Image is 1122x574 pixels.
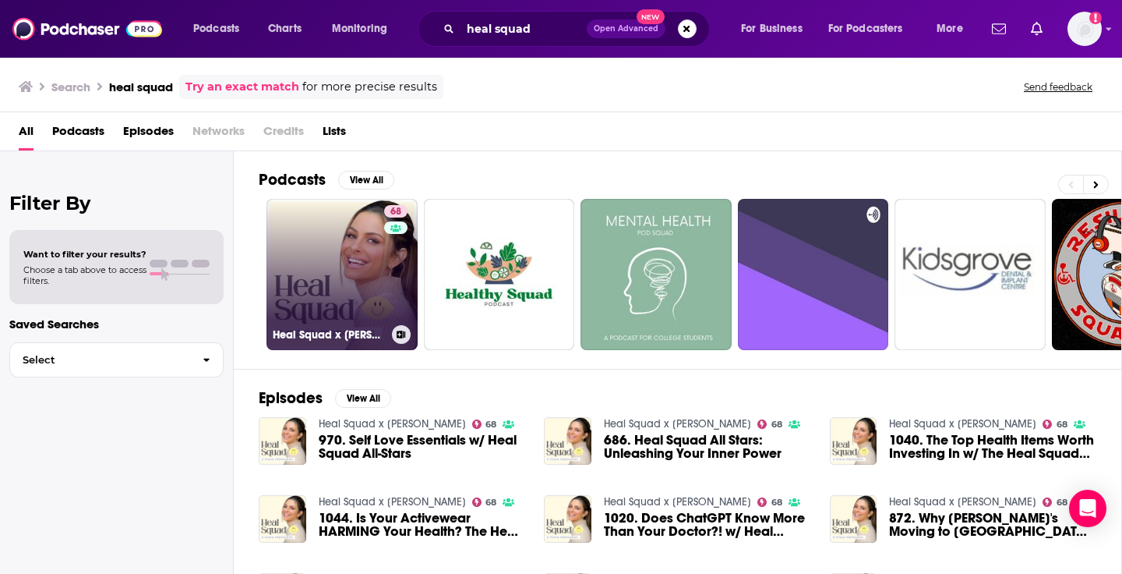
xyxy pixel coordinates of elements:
[544,417,591,465] img: 686. Heal Squad All Stars: Unleashing Your Inner Power
[757,498,782,507] a: 68
[472,420,497,429] a: 68
[604,417,751,430] a: Heal Squad x Maria Menounos
[937,18,963,40] span: More
[12,14,162,44] img: Podchaser - Follow, Share and Rate Podcasts
[432,11,725,47] div: Search podcasts, credits, & more...
[9,317,224,331] p: Saved Searches
[637,9,665,24] span: New
[182,16,259,41] button: open menu
[828,18,903,40] span: For Podcasters
[926,16,983,41] button: open menu
[889,417,1036,430] a: Heal Squad x Maria Menounos
[185,78,299,96] a: Try an exact match
[1089,12,1102,24] svg: Add a profile image
[109,80,173,94] h3: heal squad
[273,328,386,342] h3: Heal Squad x [PERSON_NAME]
[604,495,751,508] a: Heal Squad x Maria Menounos
[302,78,437,96] span: for more precise results
[192,119,245,151] span: Networks
[52,119,104,151] a: Podcasts
[384,205,408,218] a: 68
[9,192,224,214] h2: Filter By
[472,498,497,507] a: 68
[19,119,34,151] a: All
[485,421,496,428] span: 68
[338,171,394,190] button: View All
[259,388,391,408] a: EpisodesView All
[889,434,1096,460] a: 1040. The Top Health Items Worth Investing In w/ The Heal Squad Roundtable
[889,512,1096,538] span: 872. Why [PERSON_NAME]'s Moving to [GEOGRAPHIC_DATA] w/ [PERSON_NAME]
[604,512,811,538] a: 1020. Does ChatGPT Know More Than Your Doctor?! w/ Heal Squad Roundtable
[1067,12,1102,46] span: Logged in as nicole.koremenos
[830,495,877,543] img: 872. Why Maria's Moving to Heal Squad Island w/ Kelsey Meyer
[1019,80,1097,94] button: Send feedback
[193,18,239,40] span: Podcasts
[323,119,346,151] a: Lists
[757,420,782,429] a: 68
[259,495,306,543] img: 1044. Is Your Activewear HARMING Your Health? The Heal Squad Roundtable Weighs In!
[1043,420,1067,429] a: 68
[259,417,306,465] img: 970. Self Love Essentials w/ Heal Squad All-Stars
[889,512,1096,538] a: 872. Why Maria's Moving to Heal Squad Island w/ Kelsey Meyer
[741,18,803,40] span: For Business
[986,16,1012,42] a: Show notifications dropdown
[259,388,323,408] h2: Episodes
[263,119,304,151] span: Credits
[319,434,526,460] a: 970. Self Love Essentials w/ Heal Squad All-Stars
[1067,12,1102,46] img: User Profile
[1069,490,1106,527] div: Open Intercom Messenger
[258,16,311,41] a: Charts
[321,16,408,41] button: open menu
[319,417,466,430] a: Heal Squad x Maria Menounos
[604,434,811,460] a: 686. Heal Squad All Stars: Unleashing Your Inner Power
[594,25,658,33] span: Open Advanced
[266,199,418,350] a: 68Heal Squad x [PERSON_NAME]
[1057,499,1067,506] span: 68
[9,342,224,377] button: Select
[1043,498,1067,507] a: 68
[123,119,174,151] a: Episodes
[485,499,496,506] span: 68
[10,355,190,365] span: Select
[1025,16,1049,42] a: Show notifications dropdown
[23,264,146,286] span: Choose a tab above to access filters.
[544,495,591,543] img: 1020. Does ChatGPT Know More Than Your Doctor?! w/ Heal Squad Roundtable
[889,495,1036,508] a: Heal Squad x Maria Menounos
[335,389,391,408] button: View All
[830,417,877,465] img: 1040. The Top Health Items Worth Investing In w/ The Heal Squad Roundtable
[268,18,302,40] span: Charts
[332,18,387,40] span: Monitoring
[259,170,394,190] a: PodcastsView All
[319,495,466,508] a: Heal Squad x Maria Menounos
[1057,421,1067,428] span: 68
[460,16,587,41] input: Search podcasts, credits, & more...
[771,421,782,428] span: 68
[319,512,526,538] a: 1044. Is Your Activewear HARMING Your Health? The Heal Squad Roundtable Weighs In!
[587,19,665,38] button: Open AdvancedNew
[390,204,401,220] span: 68
[51,80,90,94] h3: Search
[771,499,782,506] span: 68
[818,16,926,41] button: open menu
[23,249,146,260] span: Want to filter your results?
[259,170,326,190] h2: Podcasts
[730,16,822,41] button: open menu
[1067,12,1102,46] button: Show profile menu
